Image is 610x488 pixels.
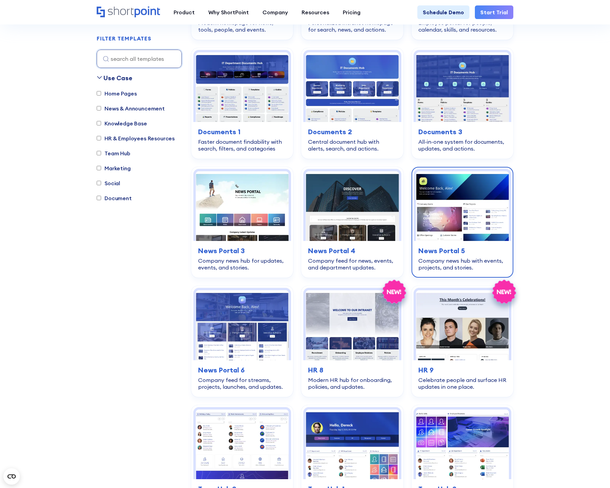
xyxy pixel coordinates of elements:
a: Resources [295,5,336,19]
input: Marketing [97,166,101,171]
a: Company [256,5,295,19]
label: Marketing [97,164,131,172]
input: Social [97,181,101,186]
a: Documents 1 – SharePoint Document Library Template: Faster document findability with search, filt... [191,48,293,159]
a: HR 9 – HR Template: Celebrate people and surface HR updates in one place.HR 9Celebrate people and... [412,286,513,397]
label: News & Announcement [97,104,165,112]
img: HR 8 – SharePoint HR Template: Modern HR hub for onboarding, policies, and updates. [306,290,399,360]
input: HR & Employees Resources [97,136,101,141]
div: Company feed for streams, projects, launches, and updates. [198,377,286,390]
div: Modern HR hub for onboarding, policies, and updates. [308,377,396,390]
input: Team Hub [97,151,101,156]
label: Team Hub [97,149,130,157]
div: Celebrate people and surface HR updates in one place. [418,377,507,390]
label: Document [97,194,132,202]
div: Resources [302,8,329,16]
a: Documents 2 – Document Management Template: Central document hub with alerts, search, and actions... [301,48,403,159]
div: All-in-one system for documents, updates, and actions. [418,138,507,152]
a: News Portal 3 – SharePoint Newsletter Template: Company news hub for updates, events, and stories... [191,167,293,278]
a: Schedule Demo [417,5,469,19]
div: Faster document findability with search, filters, and categories [198,138,286,152]
img: Team Hub 2 – SharePoint Template Team Site: Simple team site for people, tools, and updates. [416,409,509,479]
div: Company news hub with events, projects, and stories. [418,257,507,271]
a: News Portal 6 – Sharepoint Company Feed: Company feed for streams, projects, launches, and update... [191,286,293,397]
div: Pricing [343,8,360,16]
div: Modern homepage for news, tools, people, and events. [198,19,286,33]
div: Product [174,8,195,16]
a: Documents 3 – Document Management System Template: All-in-one system for documents, updates, and ... [412,48,513,159]
a: Why ShortPoint [202,5,256,19]
label: Knowledge Base [97,119,147,127]
a: News Portal 5 – Intranet Company News Template: Company news hub with events, projects, and stori... [412,167,513,278]
h3: News Portal 4 [308,246,396,256]
div: Central document hub with alerts, search, and actions. [308,138,396,152]
button: Open CMP widget [3,468,20,485]
h3: Documents 3 [418,127,507,137]
input: News & Announcement [97,106,101,111]
h3: HR 9 [418,365,507,375]
input: search all templates [97,50,182,68]
label: Social [97,179,120,187]
img: HR 9 – HR Template: Celebrate people and surface HR updates in one place. [416,290,509,360]
div: Why ShortPoint [208,8,249,16]
label: HR & Employees Resources [97,134,175,142]
a: HR 8 – SharePoint HR Template: Modern HR hub for onboarding, policies, and updates.HR 8Modern HR ... [301,286,403,397]
input: Document [97,196,101,201]
img: News Portal 6 – Sharepoint Company Feed: Company feed for streams, projects, launches, and updates. [196,290,289,360]
h3: News Portal 6 [198,365,286,375]
div: FILTER TEMPLATES [97,36,151,41]
input: Home Pages [97,91,101,96]
div: Personalized intranet homepage for search, news, and actions. [308,19,396,33]
label: Home Pages [97,89,137,98]
img: Team Hub 1 – SharePoint Online Modern Team Site Template: Team hub for links, people, documents, ... [306,409,399,479]
h3: HR 8 [308,365,396,375]
div: Company [262,8,288,16]
img: Documents 1 – SharePoint Document Library Template: Faster document findability with search, filt... [196,52,289,122]
img: Documents 3 – Document Management System Template: All-in-one system for documents, updates, and ... [416,52,509,122]
h3: Documents 1 [198,127,286,137]
input: Knowledge Base [97,121,101,126]
iframe: Chat Widget [576,455,610,488]
img: Documents 2 – Document Management Template: Central document hub with alerts, search, and actions. [306,52,399,122]
a: Pricing [336,5,367,19]
a: Home [97,6,160,18]
a: Start Trial [475,5,513,19]
h3: News Portal 3 [198,246,286,256]
img: News Portal 5 – Intranet Company News Template: Company news hub with events, projects, and stories. [416,171,509,241]
img: News Portal 4 – Intranet Feed Template: Company feed for news, events, and department updates. [306,171,399,241]
a: Product [167,5,202,19]
div: Use Case [103,73,132,83]
div: Employee portal for people, calendar, skills, and resources. [418,19,507,33]
div: Company feed for news, events, and department updates. [308,257,396,271]
h3: Documents 2 [308,127,396,137]
a: News Portal 4 – Intranet Feed Template: Company feed for news, events, and department updates.New... [301,167,403,278]
img: Team Hub 3 – SharePoint Team Site Template: Centralize birthdays, onboarding docs, meetings, news... [196,409,289,479]
img: News Portal 3 – SharePoint Newsletter Template: Company news hub for updates, events, and stories. [196,171,289,241]
h3: News Portal 5 [418,246,507,256]
div: Company news hub for updates, events, and stories. [198,257,286,271]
